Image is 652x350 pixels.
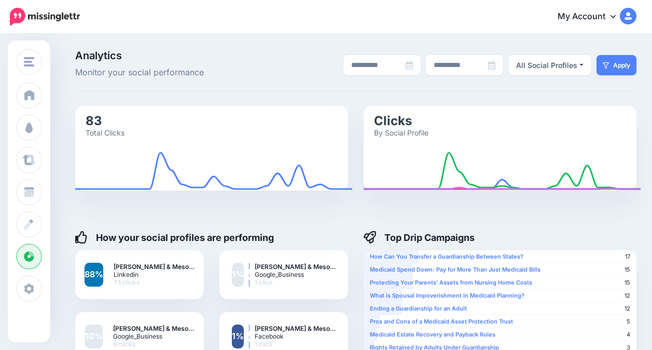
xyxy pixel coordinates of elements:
text: Total Clicks [86,128,124,137]
span: 15 [625,279,630,287]
img: user_default_image.png [249,325,249,348]
a: My Account [547,4,636,30]
span: Google_Business [255,271,336,278]
span: 4 [627,331,630,339]
div: All Social Profiles [516,59,577,72]
span: 1 click [255,278,336,286]
span: Linkedin [114,271,195,278]
span: Analytics [75,50,252,61]
span: 12 [625,305,630,313]
b: [PERSON_NAME] & Meso… [114,263,195,271]
span: Monitor your social performance [75,66,252,79]
b: [PERSON_NAME] & Meso… [113,325,194,332]
b: [PERSON_NAME] & Meso… [255,325,336,332]
span: 73 clicks [114,278,195,286]
b: Pros and Cons of a Medicaid Asset Protection Trust [370,318,513,325]
a: 1% [232,325,244,348]
h4: Top Drip Campaigns [364,231,475,244]
span: 8 clicks [113,340,194,348]
a: 88% [85,263,103,287]
text: 83 [86,113,102,128]
text: Clicks [374,113,412,128]
b: How Can You Transfer a Guardianship Between States? [370,253,523,260]
img: Missinglettr [10,8,80,25]
span: 1 click [255,340,336,348]
a: 1% [232,263,244,287]
b: Medicaid Spend Down: Pay for More Than Just Medicaid Bills [370,266,540,273]
b: [PERSON_NAME] & Meso… [255,263,336,271]
text: By Social Profile [374,128,428,137]
img: menu.png [24,57,34,66]
span: 15 [625,266,630,274]
a: 10% [85,325,103,348]
span: 12 [625,292,630,300]
h4: How your social profiles are performing [75,231,274,244]
b: What is Spousal Impoverishment in Medicaid Planning? [370,292,524,299]
img: user_default_image.png [249,263,249,287]
b: Medicaid Estate Recovery and Payback Rules [370,331,495,338]
button: All Social Profiles [508,55,591,75]
span: Facebook [255,332,336,340]
b: Ending a Guardianship for an Adult [370,305,467,312]
button: Apply [596,55,636,75]
span: 17 [625,253,630,261]
b: Protecting Your Parents’ Assets from Nursing Home Costs [370,279,532,286]
span: Google_Business [113,332,194,340]
span: 5 [627,318,630,326]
